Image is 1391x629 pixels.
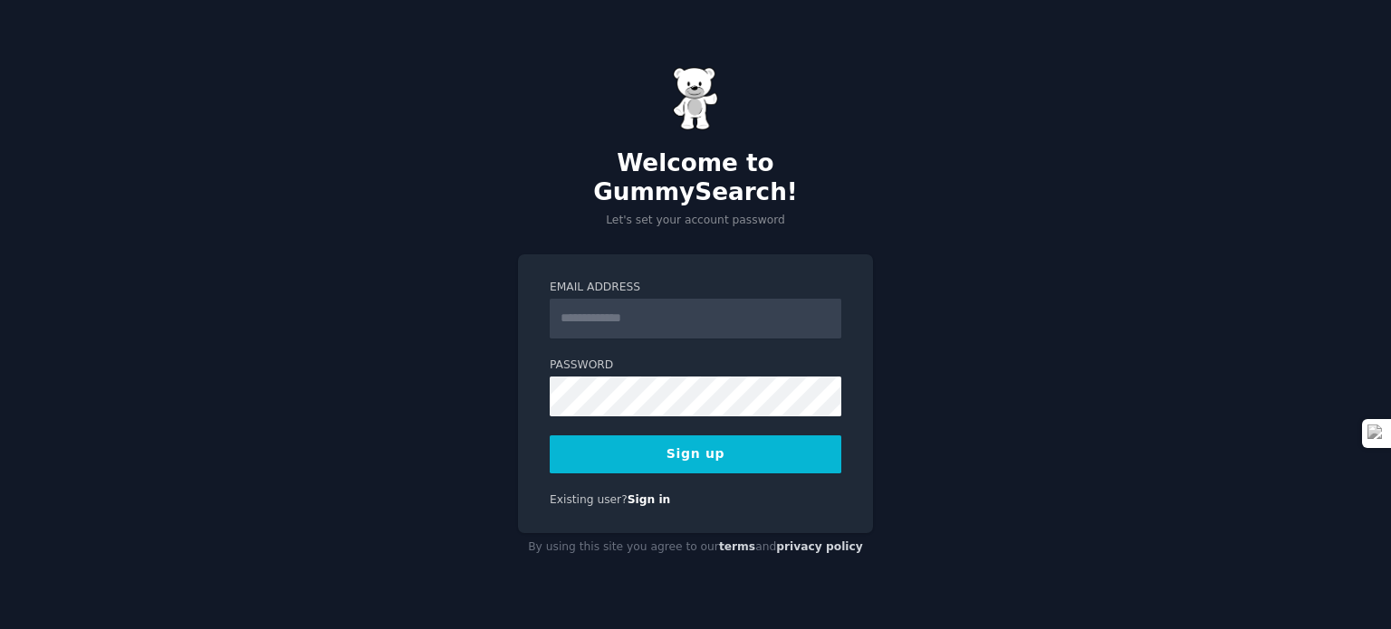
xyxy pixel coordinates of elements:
label: Password [550,357,841,374]
span: Existing user? [550,493,628,506]
a: Sign in [628,493,671,506]
h2: Welcome to GummySearch! [518,149,873,206]
label: Email Address [550,280,841,296]
p: Let's set your account password [518,213,873,229]
a: terms [719,540,755,553]
a: privacy policy [776,540,863,553]
button: Sign up [550,435,841,473]
img: Gummy Bear [673,67,718,130]
div: By using this site you agree to our and [518,533,873,562]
